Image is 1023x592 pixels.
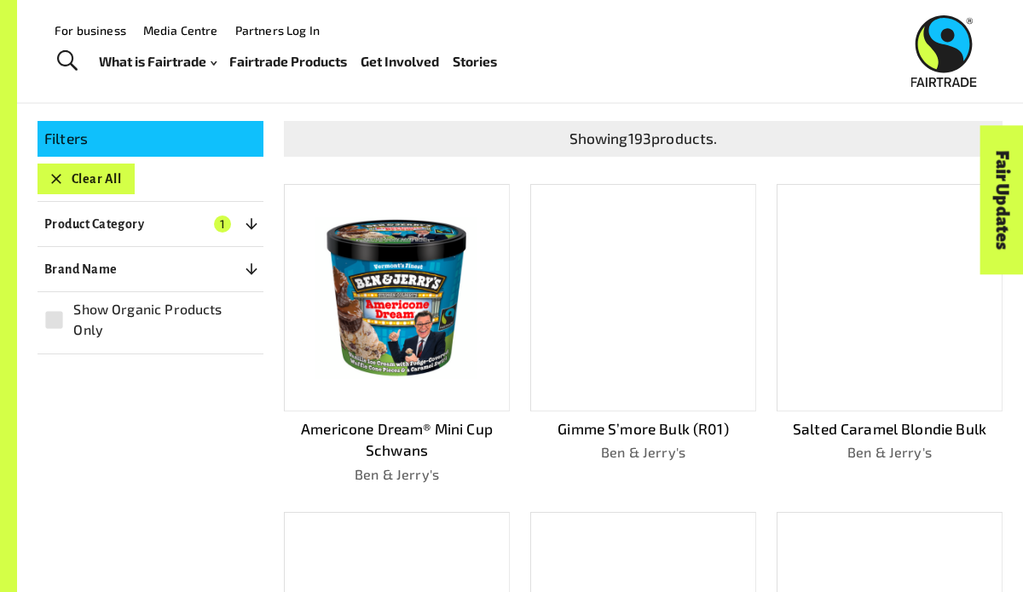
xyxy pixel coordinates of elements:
[46,40,88,83] a: Toggle Search
[38,254,263,285] button: Brand Name
[99,49,217,73] a: What is Fairtrade
[777,418,1003,440] p: Salted Caramel Blondie Bulk
[214,216,231,233] span: 1
[38,164,135,194] button: Clear All
[229,49,347,73] a: Fairtrade Products
[235,23,320,37] a: Partners Log In
[284,418,510,463] p: Americone Dream® Mini Cup Schwans
[911,15,977,87] img: Fairtrade Australia New Zealand logo
[777,184,1003,484] a: Salted Caramel Blondie BulkBen & Jerry's
[291,128,996,150] p: Showing 193 products.
[38,209,263,239] button: Product Category
[44,214,144,234] p: Product Category
[284,464,510,485] p: Ben & Jerry's
[777,442,1003,463] p: Ben & Jerry's
[530,442,756,463] p: Ben & Jerry's
[453,49,497,73] a: Stories
[73,299,254,340] span: Show Organic Products Only
[530,418,756,440] p: Gimme S’more Bulk (R01)
[284,184,510,484] a: Americone Dream® Mini Cup SchwansBen & Jerry's
[530,184,756,484] a: Gimme S’more Bulk (R01)Ben & Jerry's
[55,23,126,37] a: For business
[361,49,439,73] a: Get Involved
[44,128,257,150] p: Filters
[44,259,118,279] p: Brand Name
[143,23,218,37] a: Media Centre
